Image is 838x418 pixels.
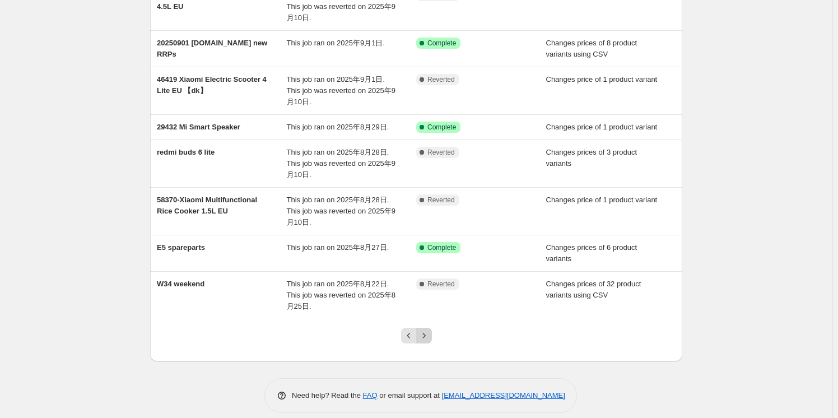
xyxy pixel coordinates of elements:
span: Reverted [427,75,455,84]
span: Changes price of 1 product variant [546,75,658,83]
span: Reverted [427,280,455,289]
span: Reverted [427,196,455,205]
span: This job ran on 2025年9月1日. [287,39,385,47]
span: Changes prices of 8 product variants using CSV [546,39,637,58]
span: This job ran on 2025年8月28日. This job was reverted on 2025年9月10日. [287,148,395,179]
span: Reverted [427,148,455,157]
a: [EMAIL_ADDRESS][DOMAIN_NAME] [442,391,565,400]
span: This job ran on 2025年8月29日. [287,123,389,131]
span: W34 weekend [157,280,204,288]
span: redmi buds 6 lite [157,148,215,156]
span: Complete [427,123,456,132]
span: Complete [427,39,456,48]
span: Changes price of 1 product variant [546,123,658,131]
button: Previous [401,328,417,343]
nav: Pagination [401,328,432,343]
span: This job ran on 2025年8月28日. This job was reverted on 2025年9月10日. [287,196,395,226]
span: This job ran on 2025年8月27日. [287,243,389,252]
span: This job ran on 2025年9月1日. This job was reverted on 2025年9月10日. [287,75,395,106]
span: Changes prices of 6 product variants [546,243,637,263]
span: 20250901 [DOMAIN_NAME] new RRPs [157,39,267,58]
span: or email support at [378,391,442,400]
span: 29432 Mi Smart Speaker [157,123,240,131]
span: 46419 Xiaomi Electric Scooter 4 Lite EU 【dk】 [157,75,267,95]
span: Complete [427,243,456,252]
a: FAQ [363,391,378,400]
span: This job ran on 2025年8月22日. This job was reverted on 2025年8月25日. [287,280,395,310]
button: Next [416,328,432,343]
span: Changes prices of 32 product variants using CSV [546,280,641,299]
span: Changes price of 1 product variant [546,196,658,204]
span: Need help? Read the [292,391,363,400]
span: Changes prices of 3 product variants [546,148,637,168]
span: E5 spareparts [157,243,205,252]
span: 58370-Xiaomi Multifunctional Rice Cooker 1.5L EU [157,196,257,215]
